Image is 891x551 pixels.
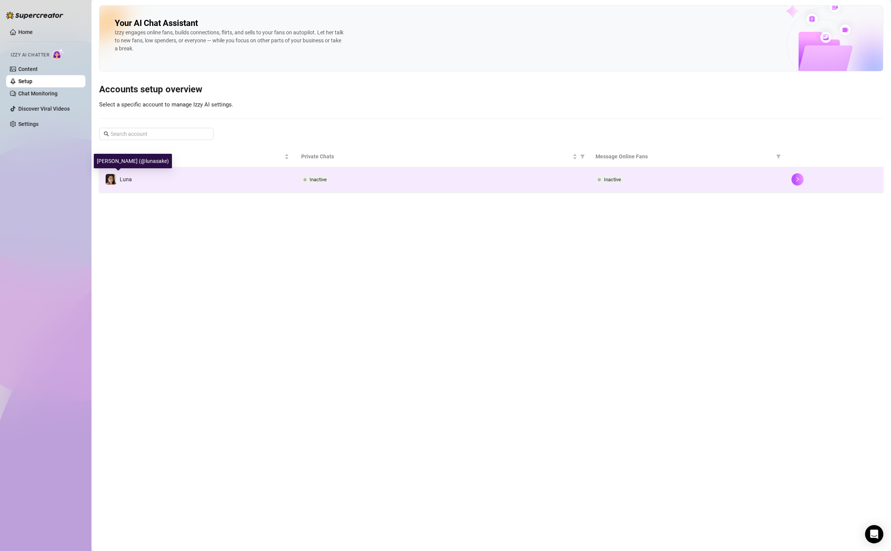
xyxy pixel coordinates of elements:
th: Private Chats [295,146,589,167]
a: Chat Monitoring [18,90,58,97]
span: filter [776,154,781,159]
span: Private Chats [301,152,571,161]
div: Open Intercom Messenger [865,525,883,543]
a: Content [18,66,38,72]
img: Luna [106,174,116,185]
span: Inactive [604,177,621,182]
a: Home [18,29,33,35]
span: Luna [120,176,132,182]
span: filter [775,151,782,162]
th: Name [99,146,295,167]
button: right [791,173,804,185]
div: Izzy engages online fans, builds connections, flirts, and sells to your fans on autopilot. Let he... [115,29,344,53]
input: Search account [111,130,203,138]
a: Settings [18,121,39,127]
span: Name [105,152,283,161]
span: Inactive [310,177,327,182]
a: Setup [18,78,32,84]
span: search [104,131,109,137]
a: Discover Viral Videos [18,106,70,112]
span: Izzy AI Chatter [11,52,49,59]
h3: Accounts setup overview [99,84,883,96]
span: Select a specific account to manage Izzy AI settings. [99,101,233,108]
span: filter [580,154,585,159]
span: Message Online Fans [596,152,773,161]
h2: Your AI Chat Assistant [115,18,198,29]
img: AI Chatter [52,48,64,60]
span: filter [579,151,586,162]
img: logo-BBDzfeDw.svg [6,11,63,19]
div: [PERSON_NAME] (@lunasake) [94,154,172,168]
span: right [795,177,800,182]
